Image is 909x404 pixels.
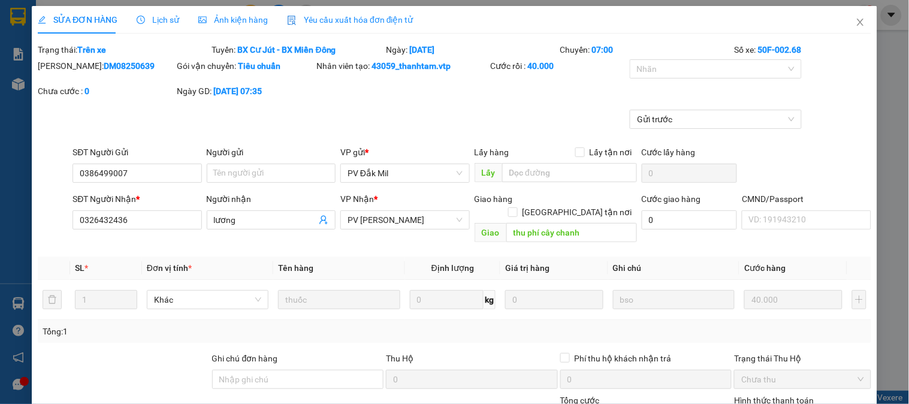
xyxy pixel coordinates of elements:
[475,147,509,157] span: Lấy hàng
[852,290,866,309] button: plus
[207,192,336,206] div: Người nhận
[37,43,211,56] div: Trạng thái:
[642,194,701,204] label: Cước giao hàng
[177,85,314,98] div: Ngày GD:
[757,45,801,55] b: 50F-002.68
[585,146,637,159] span: Lấy tận nơi
[385,43,559,56] div: Ngày:
[316,59,488,73] div: Nhân viên tạo:
[570,352,677,365] span: Phí thu hộ khách nhận trả
[518,206,637,219] span: [GEOGRAPHIC_DATA] tận nơi
[505,290,603,309] input: 0
[77,45,106,55] b: Trên xe
[613,290,735,309] input: Ghi Chú
[744,263,786,273] span: Cước hàng
[744,290,842,309] input: 0
[340,194,374,204] span: VP Nhận
[348,164,462,182] span: PV Đắk Mil
[104,61,155,71] b: DM08250639
[198,16,207,24] span: picture
[278,263,313,273] span: Tên hàng
[137,16,145,24] span: clock-circle
[38,59,174,73] div: [PERSON_NAME]:
[559,43,733,56] div: Chuyến:
[278,290,400,309] input: VD: Bàn, Ghế
[637,110,795,128] span: Gửi trước
[147,263,192,273] span: Đơn vị tính
[642,210,738,230] input: Cước giao hàng
[475,223,506,242] span: Giao
[340,146,469,159] div: VP gửi
[505,263,549,273] span: Giá trị hàng
[734,352,871,365] div: Trạng thái Thu Hộ
[212,354,278,363] label: Ghi chú đơn hàng
[43,290,62,309] button: delete
[207,146,336,159] div: Người gửi
[43,325,352,338] div: Tổng: 1
[211,43,385,56] div: Tuyến:
[73,192,201,206] div: SĐT Người Nhận
[502,163,637,182] input: Dọc đường
[642,147,696,157] label: Cước lấy hàng
[73,146,201,159] div: SĐT Người Gửi
[38,15,117,25] span: SỬA ĐƠN HÀNG
[528,61,554,71] b: 40.000
[154,291,261,309] span: Khác
[177,59,314,73] div: Gói vận chuyển:
[741,370,863,388] span: Chưa thu
[386,354,413,363] span: Thu Hộ
[475,194,513,204] span: Giao hàng
[214,86,262,96] b: [DATE] 07:35
[592,45,614,55] b: 07:00
[287,15,413,25] span: Yêu cầu xuất hóa đơn điện tử
[484,290,496,309] span: kg
[475,163,502,182] span: Lấy
[642,164,738,183] input: Cước lấy hàng
[856,17,865,27] span: close
[844,6,877,40] button: Close
[491,59,627,73] div: Cước rồi :
[431,263,474,273] span: Định lượng
[409,45,434,55] b: [DATE]
[372,61,451,71] b: 43059_thanhtam.vtp
[348,211,462,229] span: PV Gia Nghĩa
[137,15,179,25] span: Lịch sử
[75,263,84,273] span: SL
[742,192,871,206] div: CMND/Passport
[238,45,336,55] b: BX Cư Jút - BX Miền Đông
[198,15,268,25] span: Ảnh kiện hàng
[319,215,328,225] span: user-add
[608,257,739,280] th: Ghi chú
[506,223,637,242] input: Dọc đường
[287,16,297,25] img: icon
[38,85,174,98] div: Chưa cước :
[212,370,384,389] input: Ghi chú đơn hàng
[84,86,89,96] b: 0
[38,16,46,24] span: edit
[733,43,872,56] div: Số xe:
[238,61,281,71] b: Tiêu chuẩn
